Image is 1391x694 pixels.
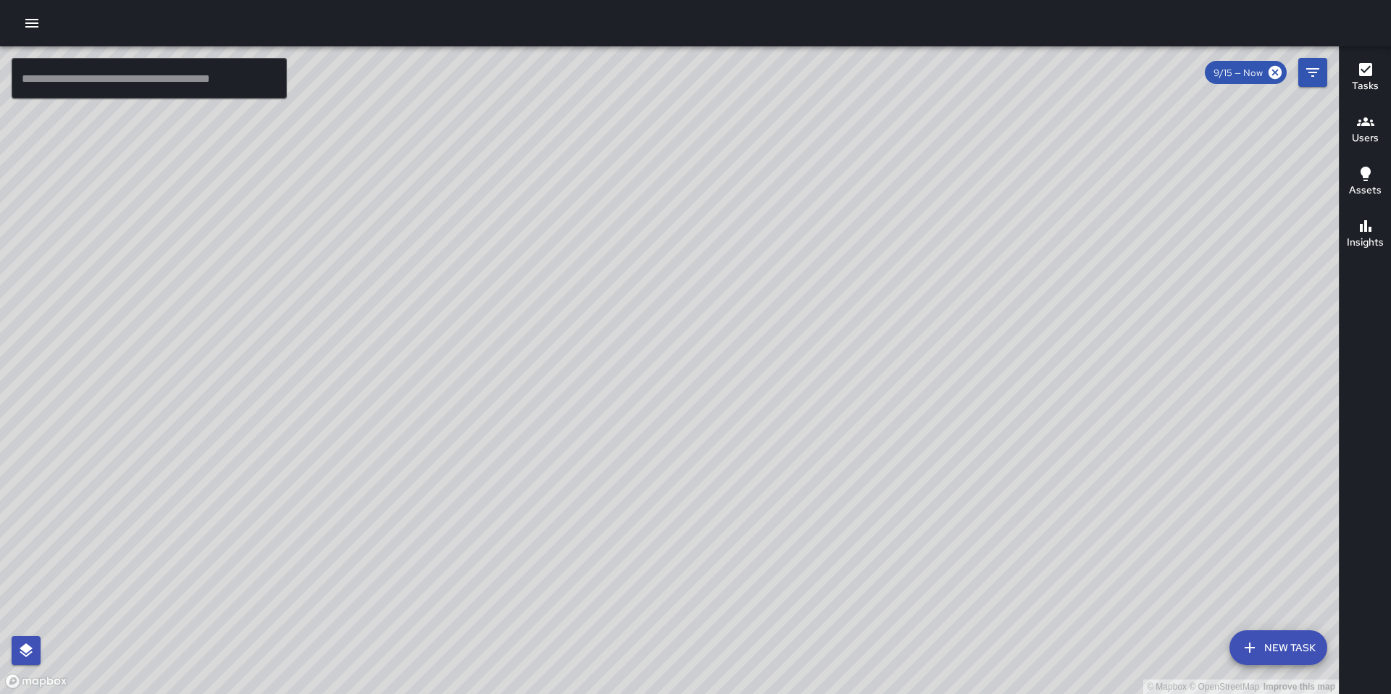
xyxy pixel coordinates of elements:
button: Insights [1340,209,1391,261]
h6: Insights [1347,235,1384,251]
h6: Users [1352,130,1379,146]
div: 9/15 — Now [1205,61,1287,84]
button: Users [1340,104,1391,156]
span: 9/15 — Now [1205,67,1271,79]
button: New Task [1229,630,1327,665]
button: Assets [1340,156,1391,209]
h6: Assets [1349,183,1382,198]
h6: Tasks [1352,78,1379,94]
button: Tasks [1340,52,1391,104]
button: Filters [1298,58,1327,87]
